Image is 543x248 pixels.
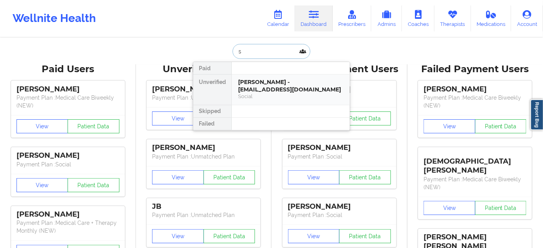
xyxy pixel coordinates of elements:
[261,5,295,31] a: Calendar
[475,119,527,133] button: Patient Data
[530,99,543,130] a: Report Bug
[152,229,204,243] button: View
[435,5,471,31] a: Therapists
[17,160,119,168] p: Payment Plan : Social
[152,170,204,184] button: View
[17,210,119,219] div: [PERSON_NAME]
[204,229,255,243] button: Patient Data
[238,93,343,100] div: Social
[17,151,119,160] div: [PERSON_NAME]
[339,111,391,126] button: Patient Data
[288,211,391,219] p: Payment Plan : Social
[193,62,231,75] div: Paid
[288,202,391,211] div: [PERSON_NAME]
[339,229,391,243] button: Patient Data
[288,170,340,184] button: View
[152,111,204,126] button: View
[371,5,402,31] a: Admins
[68,119,119,133] button: Patient Data
[424,119,475,133] button: View
[17,119,68,133] button: View
[511,5,543,31] a: Account
[424,175,526,191] p: Payment Plan : Medical Care Biweekly (NEW)
[193,75,231,105] div: Unverified
[424,201,475,215] button: View
[68,178,119,192] button: Patient Data
[424,94,526,109] p: Payment Plan : Medical Care Biweekly (NEW)
[288,143,391,152] div: [PERSON_NAME]
[152,143,255,152] div: [PERSON_NAME]
[339,170,391,184] button: Patient Data
[6,63,130,75] div: Paid Users
[424,85,526,94] div: [PERSON_NAME]
[295,5,333,31] a: Dashboard
[17,219,119,235] p: Payment Plan : Medical Care + Therapy Monthly (NEW)
[152,202,255,211] div: JB
[288,153,391,160] p: Payment Plan : Social
[471,5,512,31] a: Medications
[141,63,266,75] div: Unverified Users
[193,118,231,130] div: Failed
[333,5,372,31] a: Prescribers
[413,63,538,75] div: Failed Payment Users
[152,94,255,102] p: Payment Plan : Unmatched Plan
[238,78,343,93] div: [PERSON_NAME] - [EMAIL_ADDRESS][DOMAIN_NAME]
[475,201,527,215] button: Patient Data
[402,5,435,31] a: Coaches
[152,85,255,94] div: [PERSON_NAME]
[17,85,119,94] div: [PERSON_NAME]
[288,229,340,243] button: View
[17,94,119,109] p: Payment Plan : Medical Care Biweekly (NEW)
[204,170,255,184] button: Patient Data
[152,211,255,219] p: Payment Plan : Unmatched Plan
[424,151,526,175] div: [DEMOGRAPHIC_DATA][PERSON_NAME]
[193,105,231,118] div: Skipped
[152,153,255,160] p: Payment Plan : Unmatched Plan
[17,178,68,192] button: View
